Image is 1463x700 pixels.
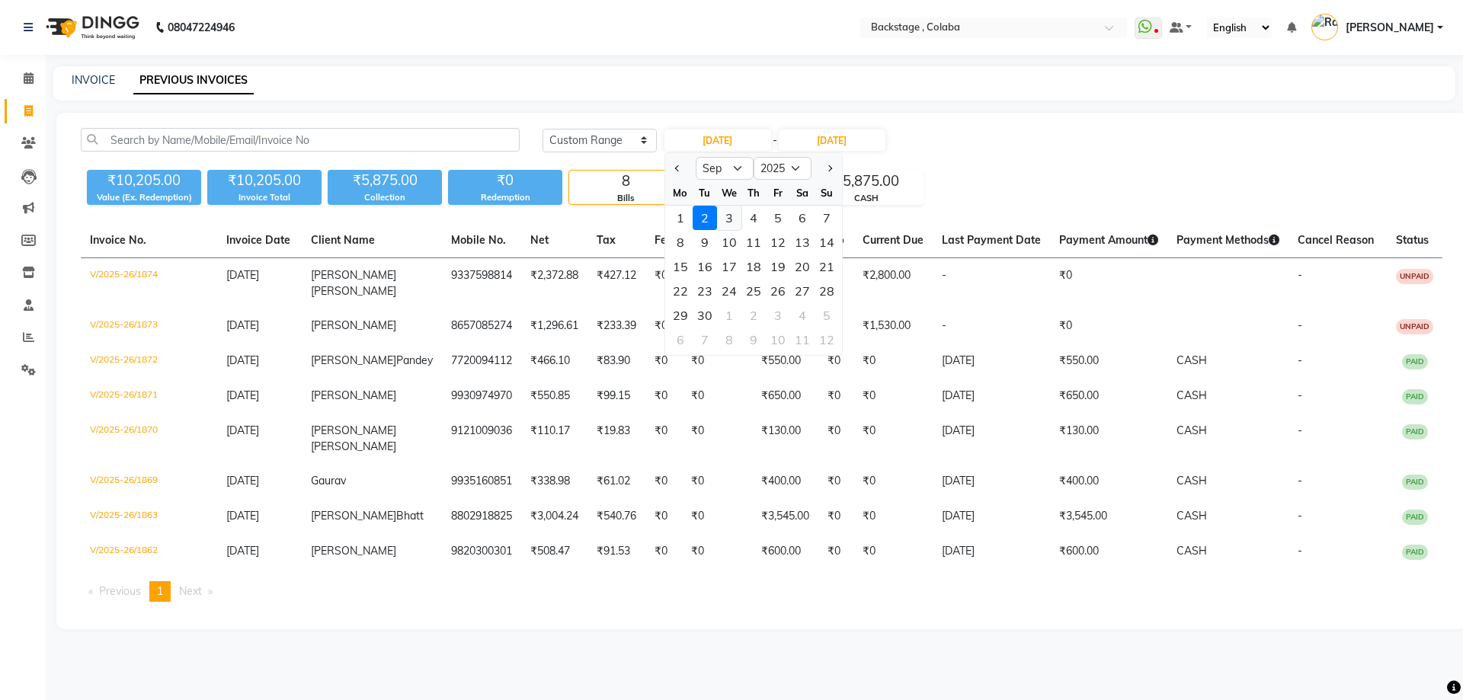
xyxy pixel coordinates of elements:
[1311,14,1338,40] img: Rashmi Banerjee
[815,230,839,254] div: 14
[741,254,766,279] div: 18
[693,303,717,328] div: 30
[752,344,818,379] td: ₹550.00
[311,318,396,332] span: [PERSON_NAME]
[226,424,259,437] span: [DATE]
[442,344,521,379] td: 7720094112
[752,534,818,569] td: ₹600.00
[717,279,741,303] div: 24
[818,414,853,464] td: ₹0
[587,534,645,569] td: ₹91.53
[693,254,717,279] div: Tuesday, September 16, 2025
[752,379,818,414] td: ₹650.00
[766,303,790,328] div: Friday, October 3, 2025
[1050,464,1167,499] td: ₹400.00
[1402,545,1428,560] span: PAID
[933,344,1050,379] td: [DATE]
[933,534,1050,569] td: [DATE]
[853,464,933,499] td: ₹0
[226,318,259,332] span: [DATE]
[668,279,693,303] div: Monday, September 22, 2025
[645,534,682,569] td: ₹0
[741,303,766,328] div: Thursday, October 2, 2025
[1402,389,1428,404] span: PAID
[790,206,815,230] div: Saturday, September 6, 2025
[1176,509,1207,523] span: CASH
[766,181,790,205] div: Fr
[1298,233,1374,247] span: Cancel Reason
[693,279,717,303] div: Tuesday, September 23, 2025
[587,499,645,534] td: ₹540.76
[766,206,790,230] div: Friday, September 5, 2025
[81,258,217,309] td: V/2025-26/1874
[790,254,815,279] div: Saturday, September 20, 2025
[815,279,839,303] div: Sunday, September 28, 2025
[717,279,741,303] div: Wednesday, September 24, 2025
[790,230,815,254] div: Saturday, September 13, 2025
[815,254,839,279] div: 21
[81,344,217,379] td: V/2025-26/1872
[668,230,693,254] div: 8
[853,534,933,569] td: ₹0
[521,344,587,379] td: ₹466.10
[81,128,520,152] input: Search by Name/Mobile/Email/Invoice No
[790,303,815,328] div: 4
[790,254,815,279] div: 20
[741,254,766,279] div: Thursday, September 18, 2025
[81,414,217,464] td: V/2025-26/1870
[1402,475,1428,490] span: PAID
[645,308,682,344] td: ₹0
[207,170,322,191] div: ₹10,205.00
[226,509,259,523] span: [DATE]
[81,464,217,499] td: V/2025-26/1869
[311,544,396,558] span: [PERSON_NAME]
[1298,424,1302,437] span: -
[766,254,790,279] div: Friday, September 19, 2025
[1402,424,1428,439] span: PAID
[741,328,766,352] div: Thursday, October 9, 2025
[766,279,790,303] div: Friday, September 26, 2025
[311,388,396,402] span: [PERSON_NAME]
[442,258,521,309] td: 9337598814
[1050,499,1167,534] td: ₹3,545.00
[442,464,521,499] td: 9935160851
[752,464,818,499] td: ₹400.00
[853,499,933,534] td: ₹0
[1050,308,1167,344] td: ₹0
[226,233,290,247] span: Invoice Date
[311,474,346,487] span: Gaurav
[741,279,766,303] div: Thursday, September 25, 2025
[1298,388,1302,402] span: -
[668,279,693,303] div: 22
[1298,474,1302,487] span: -
[790,279,815,303] div: Saturday, September 27, 2025
[1298,268,1302,282] span: -
[741,328,766,352] div: 9
[741,230,766,254] div: Thursday, September 11, 2025
[442,308,521,344] td: 8657085274
[766,230,790,254] div: 12
[933,258,1050,309] td: -
[815,303,839,328] div: 5
[693,254,717,279] div: 16
[328,170,442,191] div: ₹5,875.00
[597,233,616,247] span: Tax
[717,328,741,352] div: Wednesday, October 8, 2025
[645,464,682,499] td: ₹0
[587,464,645,499] td: ₹61.02
[693,181,717,205] div: Tu
[226,388,259,402] span: [DATE]
[668,303,693,328] div: Monday, September 29, 2025
[741,303,766,328] div: 2
[790,230,815,254] div: 13
[442,379,521,414] td: 9930974970
[790,328,815,352] div: 11
[790,279,815,303] div: 27
[645,379,682,414] td: ₹0
[1059,233,1158,247] span: Payment Amount
[521,499,587,534] td: ₹3,004.24
[1050,344,1167,379] td: ₹550.00
[717,181,741,205] div: We
[442,534,521,569] td: 9820300301
[693,230,717,254] div: 9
